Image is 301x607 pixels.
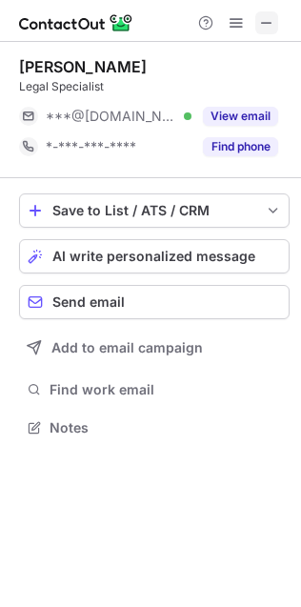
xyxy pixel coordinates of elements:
button: Find work email [19,376,290,403]
button: save-profile-one-click [19,193,290,228]
span: Find work email [50,381,282,398]
span: ***@[DOMAIN_NAME] [46,108,177,125]
span: Send email [52,294,125,310]
img: ContactOut v5.3.10 [19,11,133,34]
button: Send email [19,285,290,319]
button: AI write personalized message [19,239,290,273]
button: Reveal Button [203,137,278,156]
button: Reveal Button [203,107,278,126]
span: Notes [50,419,282,436]
span: AI write personalized message [52,249,255,264]
div: [PERSON_NAME] [19,57,147,76]
span: Add to email campaign [51,340,203,355]
div: Legal Specialist [19,78,290,95]
button: Add to email campaign [19,331,290,365]
div: Save to List / ATS / CRM [52,203,256,218]
button: Notes [19,415,290,441]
